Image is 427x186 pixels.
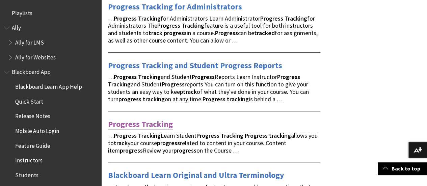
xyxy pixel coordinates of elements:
span: Mobile Auto Login [15,125,59,134]
strong: Progress [215,29,238,37]
span: Students [15,169,38,179]
strong: progress [118,95,141,103]
span: Playlists [12,7,32,17]
strong: Tracking [108,80,131,88]
span: Ally [12,22,21,31]
strong: progress [174,147,196,154]
strong: Tracking [221,132,243,139]
span: Blackboard Learn App Help [15,81,82,90]
a: Blackboard Learn Original and Ultra Terminology [108,170,284,181]
span: Instructors [15,155,43,164]
strong: Tracking [182,22,204,29]
strong: progress [120,147,143,154]
strong: Progress [260,15,283,22]
a: Progress Tracking and Student Progress Reports [108,60,282,71]
strong: track [183,88,197,96]
strong: tracking [227,95,249,103]
a: Back to top [378,162,427,175]
span: Release Notes [15,111,50,120]
strong: Progress [203,95,225,103]
strong: Tracking [138,132,161,139]
strong: Progress [157,22,180,29]
strong: Progress [245,132,268,139]
a: Progress Tracking [108,119,173,130]
strong: Progress [277,73,300,81]
nav: Book outline for Anthology Ally Help [4,22,97,63]
strong: track [114,139,128,147]
span: … for Administrators Learn Administrator for Administrators The feature is a useful tool for both... [108,15,318,44]
strong: track progress [149,29,187,37]
span: Ally for LMS [15,37,44,46]
strong: Tracking [138,73,161,81]
strong: Progress [114,15,137,22]
span: Ally for Websites [15,52,56,61]
strong: tracked [254,29,275,37]
strong: Tracking [285,15,307,22]
strong: Tracking [138,15,161,22]
strong: Progress [114,73,137,81]
span: … and Student Reports Learn Instructor and Student reports You can turn on this function to give ... [108,73,309,103]
strong: Progress [192,73,215,81]
nav: Book outline for Playlists [4,7,97,19]
span: Feature Guide [15,140,50,149]
strong: progress [157,139,180,147]
strong: Progress [114,132,137,139]
span: Quick Start [15,96,43,105]
span: … Learn Student allows you to your course related to content in your course. Content item Review ... [108,132,318,154]
span: Blackboard App [12,67,51,76]
strong: tracking [269,132,291,139]
strong: Progress [196,132,219,139]
a: Progress Tracking for Administrators [108,1,242,12]
strong: Progress [162,80,185,88]
strong: tracking [143,95,165,103]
